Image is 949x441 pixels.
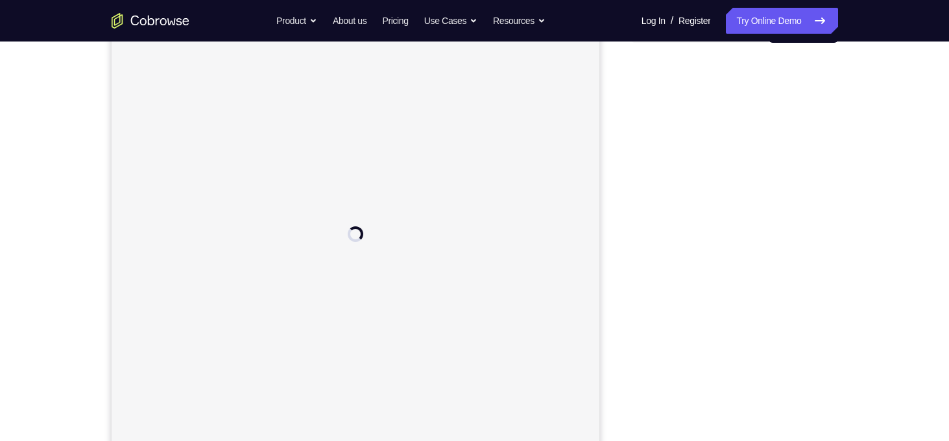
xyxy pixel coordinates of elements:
a: Pricing [382,8,408,34]
a: About us [333,8,366,34]
a: Go to the home page [112,13,189,29]
a: Try Online Demo [726,8,837,34]
a: Log In [642,8,666,34]
button: Use Cases [424,8,477,34]
a: Register [679,8,710,34]
span: / [671,13,673,29]
button: Product [276,8,317,34]
button: Resources [493,8,546,34]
